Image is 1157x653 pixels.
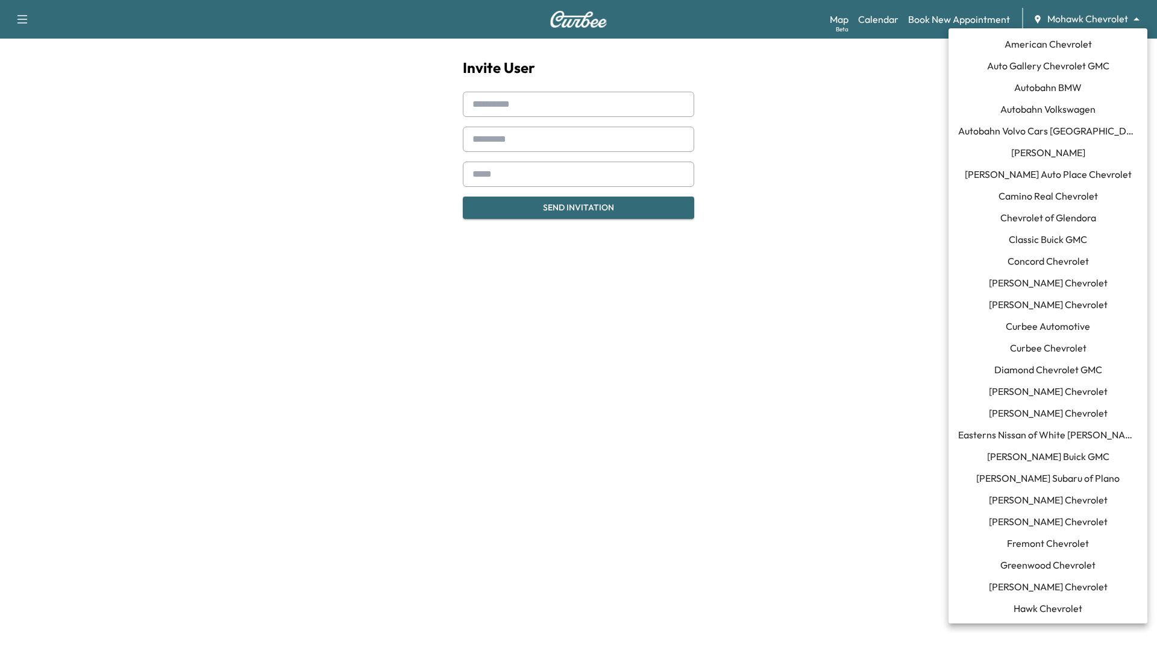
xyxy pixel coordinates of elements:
[1006,319,1090,333] span: Curbee Automotive
[994,362,1102,377] span: Diamond Chevrolet GMC
[989,384,1108,399] span: [PERSON_NAME] Chevrolet
[1007,536,1089,550] span: Fremont Chevrolet
[989,493,1108,507] span: [PERSON_NAME] Chevrolet
[989,276,1108,290] span: [PERSON_NAME] Chevrolet
[1006,623,1090,637] span: Hyundai of Dundalk
[987,58,1109,73] span: Auto Gallery Chevrolet GMC
[1000,210,1096,225] span: Chevrolet of Glendora
[989,514,1108,529] span: [PERSON_NAME] Chevrolet
[1000,558,1096,572] span: Greenwood Chevrolet
[1005,37,1092,51] span: American Chevrolet
[1010,341,1086,355] span: Curbee Chevrolet
[965,167,1132,181] span: [PERSON_NAME] Auto Place Chevrolet
[976,471,1120,485] span: [PERSON_NAME] Subaru of Plano
[1011,145,1085,160] span: [PERSON_NAME]
[1014,80,1082,95] span: Autobahn BMW
[989,406,1108,420] span: [PERSON_NAME] Chevrolet
[1008,254,1089,268] span: Concord Chevrolet
[987,449,1109,464] span: [PERSON_NAME] Buick GMC
[958,427,1138,442] span: Easterns Nissan of White [PERSON_NAME]
[999,189,1098,203] span: Camino Real Chevrolet
[958,124,1138,138] span: Autobahn Volvo Cars [GEOGRAPHIC_DATA]
[1000,102,1096,116] span: Autobahn Volkswagen
[989,579,1108,594] span: [PERSON_NAME] Chevrolet
[1009,232,1087,247] span: Classic Buick GMC
[989,297,1108,312] span: [PERSON_NAME] Chevrolet
[1014,601,1082,616] span: Hawk Chevrolet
